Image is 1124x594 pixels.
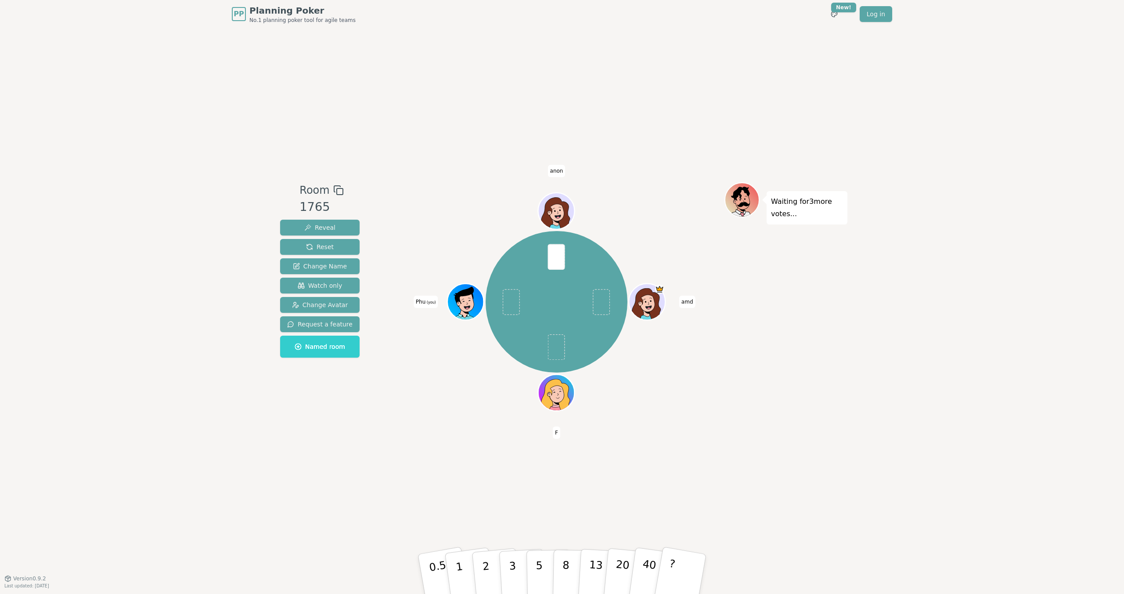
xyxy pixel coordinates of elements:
span: Click to change your name [553,427,560,439]
div: 1765 [299,198,343,216]
span: Request a feature [287,320,353,329]
button: New! [826,6,842,22]
span: No.1 planning poker tool for agile teams [249,17,356,24]
button: Named room [280,336,360,358]
button: Change Name [280,258,360,274]
span: (you) [425,301,436,304]
span: amd is the host [655,285,664,294]
button: Watch only [280,278,360,293]
button: Request a feature [280,316,360,332]
a: PPPlanning PokerNo.1 planning poker tool for agile teams [232,4,356,24]
span: Named room [295,342,345,351]
p: Waiting for 3 more votes... [771,196,843,220]
span: Planning Poker [249,4,356,17]
button: Reveal [280,220,360,235]
span: Last updated: [DATE] [4,583,49,588]
a: Log in [860,6,892,22]
button: Version0.9.2 [4,575,46,582]
span: Reset [306,243,334,251]
span: Change Avatar [292,301,348,309]
span: Watch only [298,281,342,290]
span: Click to change your name [414,296,438,308]
button: Click to change your avatar [449,285,483,319]
span: Change Name [293,262,347,271]
span: PP [234,9,244,19]
button: Reset [280,239,360,255]
button: Change Avatar [280,297,360,313]
span: Reveal [304,223,335,232]
span: Click to change your name [548,165,566,177]
span: Room [299,182,329,198]
div: New! [831,3,856,12]
span: Version 0.9.2 [13,575,46,582]
span: Click to change your name [679,296,695,308]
